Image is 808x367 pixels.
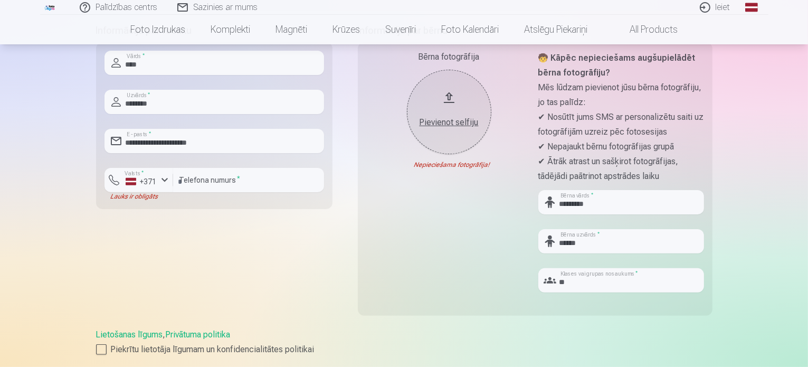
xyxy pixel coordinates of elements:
a: Suvenīri [373,15,429,44]
a: Foto izdrukas [118,15,198,44]
a: Krūzes [320,15,373,44]
p: ✔ Nepajaukt bērnu fotogrāfijas grupā [538,139,704,154]
a: Lietošanas līgums [96,330,163,340]
strong: 🧒 Kāpēc nepieciešams augšupielādēt bērna fotogrāfiju? [538,53,696,78]
div: , [96,328,712,356]
div: +371 [126,176,157,187]
a: Magnēti [263,15,320,44]
div: Pievienot selfiju [417,116,481,129]
p: ✔ Nosūtīt jums SMS ar personalizētu saiti uz fotogrāfijām uzreiz pēc fotosesijas [538,110,704,139]
p: Mēs lūdzam pievienot jūsu bērna fotogrāfiju, jo tas palīdz: [538,80,704,110]
a: Privātuma politika [166,330,231,340]
div: Bērna fotogrāfija [366,51,532,63]
a: Komplekti [198,15,263,44]
img: /fa1 [44,4,56,11]
label: Piekrītu lietotāja līgumam un konfidencialitātes politikai [96,343,712,356]
a: Atslēgu piekariņi [511,15,600,44]
label: Valsts [121,170,147,177]
div: Nepieciešama fotogrāfija! [366,161,532,169]
button: Pievienot selfiju [407,70,491,154]
button: Valsts*+371 [104,168,173,192]
a: Foto kalendāri [429,15,511,44]
p: ✔ Ātrāk atrast un sašķirot fotogrāfijas, tādējādi paātrinot apstrādes laiku [538,154,704,184]
div: Lauks ir obligāts [104,192,173,201]
a: All products [600,15,690,44]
